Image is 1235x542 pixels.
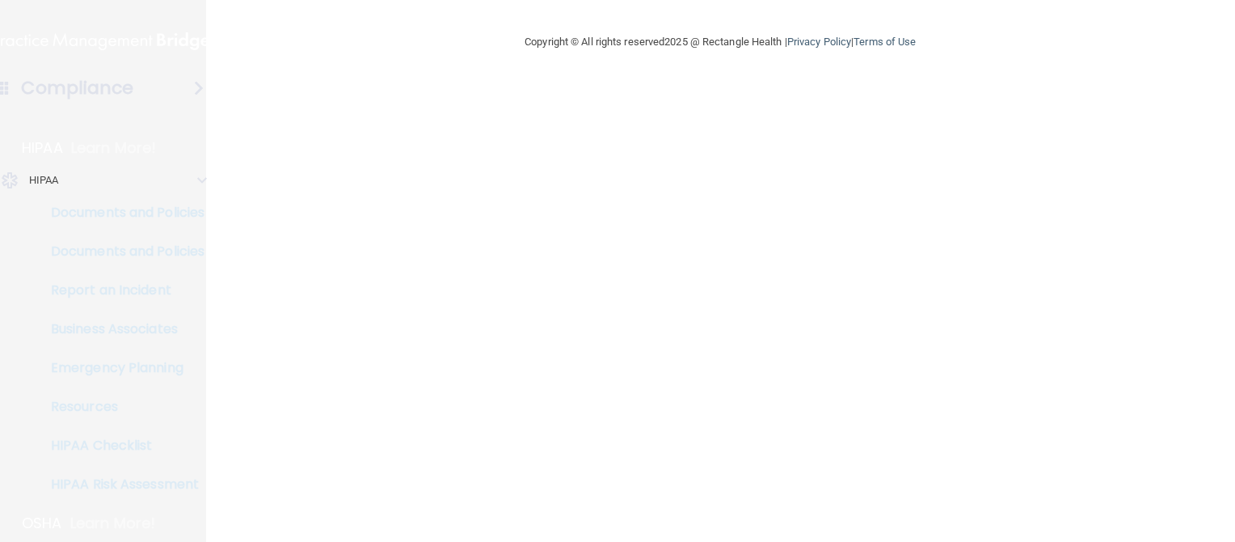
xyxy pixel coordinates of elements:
a: Privacy Policy [787,36,851,48]
p: HIPAA [22,138,63,158]
p: Business Associates [11,321,231,337]
p: Report an Incident [11,282,231,299]
p: Learn More! [71,138,157,158]
p: Documents and Policies [11,205,231,221]
p: OSHA [22,514,62,533]
div: Copyright © All rights reserved 2025 @ Rectangle Health | | [425,16,1015,68]
p: HIPAA Risk Assessment [11,476,231,493]
p: Resources [11,399,231,415]
p: HIPAA [29,171,59,190]
h4: Compliance [21,77,133,100]
a: Terms of Use [854,36,916,48]
p: Emergency Planning [11,360,231,376]
p: Documents and Policies [11,243,231,260]
p: HIPAA Checklist [11,438,231,454]
p: Learn More! [70,514,156,533]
